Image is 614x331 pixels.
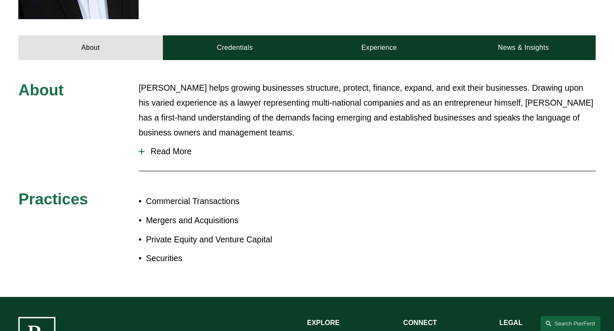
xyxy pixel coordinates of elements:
a: Search this site [541,316,600,331]
a: News & Insights [451,35,595,60]
strong: LEGAL [499,319,522,326]
p: Mergers and Acquisitions [146,213,307,228]
strong: CONNECT [403,319,437,326]
span: About [18,81,64,99]
a: About [18,35,162,60]
p: Commercial Transactions [146,194,307,209]
a: Credentials [163,35,307,60]
p: Securities [146,251,307,266]
strong: EXPLORE [307,319,339,326]
button: Read More [139,140,596,163]
span: Read More [145,147,596,156]
a: Experience [307,35,451,60]
p: [PERSON_NAME] helps growing businesses structure, protect, finance, expand, and exit their busine... [139,81,596,140]
p: Private Equity and Venture Capital [146,232,307,247]
span: Practices [18,190,88,208]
